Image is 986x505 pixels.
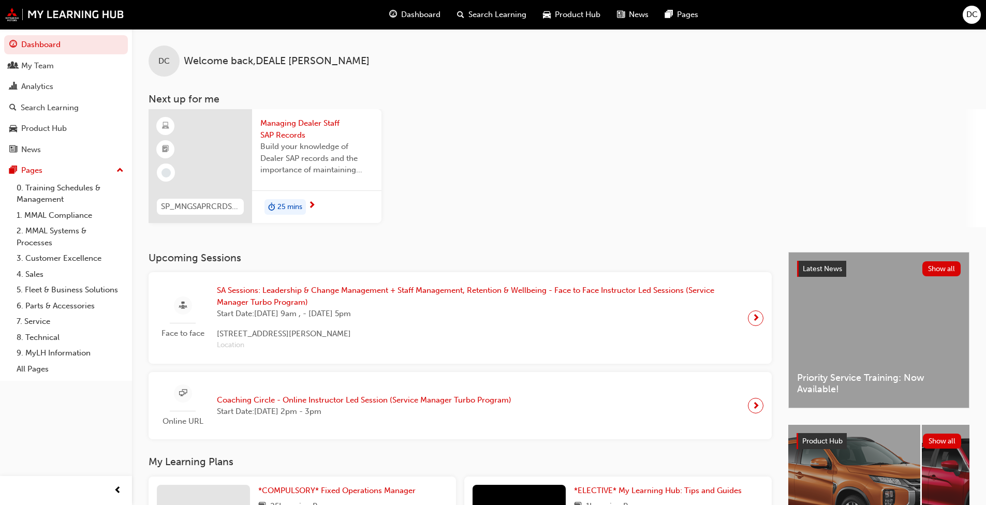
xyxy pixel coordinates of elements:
[535,4,609,25] a: car-iconProduct Hub
[21,81,53,93] div: Analytics
[9,82,17,92] span: chart-icon
[9,124,17,133] span: car-icon
[217,339,740,351] span: Location
[217,308,740,320] span: Start Date: [DATE] 9am , - [DATE] 5pm
[258,486,416,495] span: *COMPULSORY* Fixed Operations Manager
[12,180,128,207] a: 0. Training Schedules & Management
[797,372,961,395] span: Priority Service Training: Now Available!
[12,298,128,314] a: 6. Parts & Accessories
[966,9,978,21] span: DC
[217,406,511,418] span: Start Date: [DATE] 2pm - 3pm
[161,201,240,213] span: SP_MNGSAPRCRDS_M1
[12,207,128,224] a: 1. MMAL Compliance
[179,387,187,400] span: sessionType_ONLINE_URL-icon
[308,201,316,211] span: next-icon
[752,398,760,413] span: next-icon
[132,93,986,105] h3: Next up for me
[162,120,169,133] span: learningResourceType_ELEARNING-icon
[752,311,760,325] span: next-icon
[260,117,373,141] span: Managing Dealer Staff SAP Records
[923,434,962,449] button: Show all
[449,4,535,25] a: search-iconSearch Learning
[157,280,763,355] a: Face to faceSA Sessions: Leadership & Change Management + Staff Management, Retention & Wellbeing...
[149,109,381,223] a: SP_MNGSAPRCRDS_M1Managing Dealer Staff SAP RecordsBuild your knowledge of Dealer SAP records and ...
[4,98,128,117] a: Search Learning
[677,9,698,21] span: Pages
[4,35,128,54] a: Dashboard
[12,361,128,377] a: All Pages
[4,77,128,96] a: Analytics
[217,394,511,406] span: Coaching Circle - Online Instructor Led Session (Service Manager Turbo Program)
[4,33,128,161] button: DashboardMy TeamAnalyticsSearch LearningProduct HubNews
[184,55,370,67] span: Welcome back , DEALE [PERSON_NAME]
[468,9,526,21] span: Search Learning
[4,161,128,180] button: Pages
[9,40,17,50] span: guage-icon
[12,250,128,266] a: 3. Customer Excellence
[555,9,600,21] span: Product Hub
[277,201,302,213] span: 25 mins
[803,264,842,273] span: Latest News
[12,330,128,346] a: 8. Technical
[629,9,649,21] span: News
[788,252,969,408] a: Latest NewsShow allPriority Service Training: Now Available!
[157,328,209,339] span: Face to face
[457,8,464,21] span: search-icon
[617,8,625,21] span: news-icon
[401,9,440,21] span: Dashboard
[21,60,54,72] div: My Team
[9,166,17,175] span: pages-icon
[12,266,128,283] a: 4. Sales
[4,119,128,138] a: Product Hub
[574,485,746,497] a: *ELECTIVE* My Learning Hub: Tips and Guides
[157,380,763,432] a: Online URLCoaching Circle - Online Instructor Led Session (Service Manager Turbo Program)Start Da...
[797,261,961,277] a: Latest NewsShow all
[116,164,124,177] span: up-icon
[9,103,17,113] span: search-icon
[12,314,128,330] a: 7. Service
[609,4,657,25] a: news-iconNews
[161,168,171,177] span: learningRecordVerb_NONE-icon
[12,282,128,298] a: 5. Fleet & Business Solutions
[657,4,707,25] a: pages-iconPages
[963,6,981,24] button: DC
[543,8,551,21] span: car-icon
[114,484,122,497] span: prev-icon
[797,433,961,450] a: Product HubShow all
[21,165,42,176] div: Pages
[179,300,187,313] span: sessionType_FACE_TO_FACE-icon
[21,102,79,114] div: Search Learning
[9,62,17,71] span: people-icon
[149,252,772,264] h3: Upcoming Sessions
[158,55,170,67] span: DC
[381,4,449,25] a: guage-iconDashboard
[217,328,740,340] span: [STREET_ADDRESS][PERSON_NAME]
[802,437,843,445] span: Product Hub
[157,415,209,427] span: Online URL
[217,285,740,308] span: SA Sessions: Leadership & Change Management + Staff Management, Retention & Wellbeing - Face to F...
[922,261,961,276] button: Show all
[258,485,420,497] a: *COMPULSORY* Fixed Operations Manager
[12,223,128,250] a: 2. MMAL Systems & Processes
[260,141,373,176] span: Build your knowledge of Dealer SAP records and the importance of maintaining your staff records i...
[149,456,772,468] h3: My Learning Plans
[389,8,397,21] span: guage-icon
[162,143,169,156] span: booktick-icon
[574,486,742,495] span: *ELECTIVE* My Learning Hub: Tips and Guides
[5,8,124,21] img: mmal
[665,8,673,21] span: pages-icon
[21,144,41,156] div: News
[4,140,128,159] a: News
[268,200,275,214] span: duration-icon
[4,56,128,76] a: My Team
[21,123,67,135] div: Product Hub
[9,145,17,155] span: news-icon
[12,345,128,361] a: 9. MyLH Information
